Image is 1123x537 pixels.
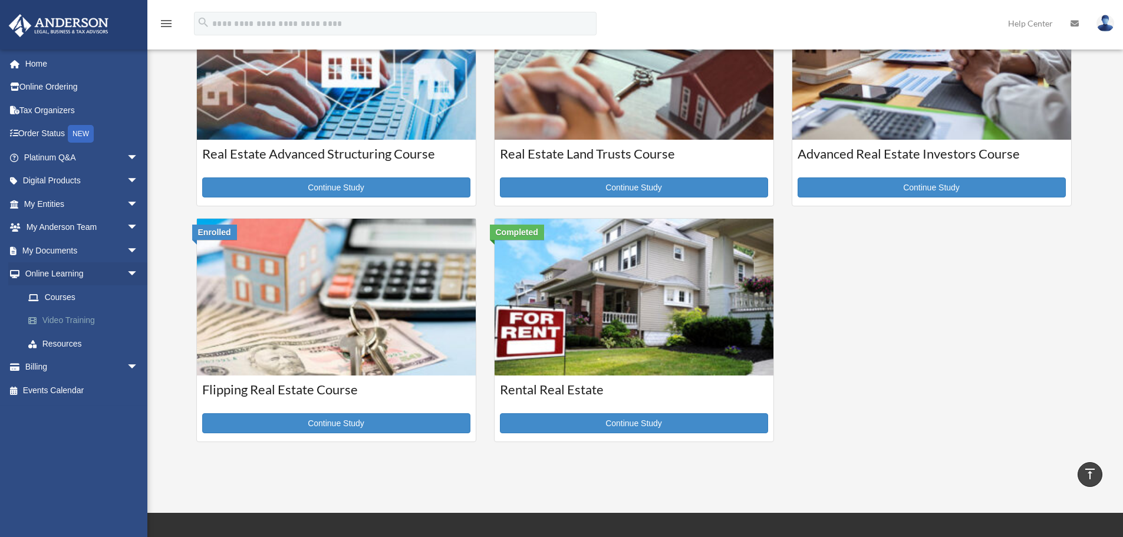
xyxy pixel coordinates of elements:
a: Resources [17,332,156,355]
i: search [197,16,210,29]
div: Enrolled [192,225,237,240]
a: Events Calendar [8,378,156,402]
a: Order StatusNEW [8,122,156,146]
a: Online Ordering [8,75,156,99]
a: menu [159,21,173,31]
a: Continue Study [202,413,470,433]
a: Continue Study [202,177,470,197]
i: vertical_align_top [1083,467,1097,481]
span: arrow_drop_down [127,239,150,263]
a: vertical_align_top [1078,462,1102,487]
a: Billingarrow_drop_down [8,355,156,379]
a: Platinum Q&Aarrow_drop_down [8,146,156,169]
a: Tax Organizers [8,98,156,122]
h3: Real Estate Advanced Structuring Course [202,145,470,174]
a: Digital Productsarrow_drop_down [8,169,156,193]
a: Continue Study [798,177,1066,197]
a: Courses [17,285,150,309]
h3: Flipping Real Estate Course [202,381,470,410]
i: menu [159,17,173,31]
span: arrow_drop_down [127,262,150,286]
div: NEW [68,125,94,143]
a: Continue Study [500,413,768,433]
a: My Anderson Teamarrow_drop_down [8,216,156,239]
span: arrow_drop_down [127,192,150,216]
a: My Documentsarrow_drop_down [8,239,156,262]
a: Online Learningarrow_drop_down [8,262,156,286]
span: arrow_drop_down [127,216,150,240]
a: Video Training [17,309,156,332]
a: Continue Study [500,177,768,197]
span: arrow_drop_down [127,146,150,170]
h3: Rental Real Estate [500,381,768,410]
img: Anderson Advisors Platinum Portal [5,14,112,37]
span: arrow_drop_down [127,169,150,193]
a: My Entitiesarrow_drop_down [8,192,156,216]
div: Completed [490,225,544,240]
a: Home [8,52,156,75]
h3: Advanced Real Estate Investors Course [798,145,1066,174]
img: User Pic [1096,15,1114,32]
h3: Real Estate Land Trusts Course [500,145,768,174]
span: arrow_drop_down [127,355,150,380]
